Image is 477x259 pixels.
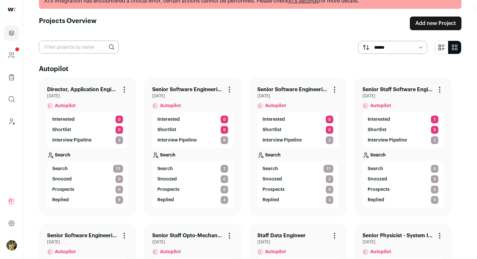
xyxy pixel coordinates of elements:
[226,232,233,240] button: Project Actions
[52,127,71,133] p: Shortlist
[368,126,438,134] a: Shortlist 5
[326,126,333,134] span: 0
[116,175,123,183] span: 0
[263,166,278,172] span: Search
[6,240,17,251] img: 6689865-medium_jpg
[263,186,285,193] p: Prospects
[431,196,438,204] span: 9
[221,175,228,183] span: 0
[39,17,97,30] h1: Projects Overview
[431,136,438,144] span: 2
[55,103,76,109] span: Autopilot
[120,232,128,240] button: Project Actions
[370,103,391,109] span: Autopilot
[368,186,438,193] a: Prospects 5
[55,249,76,255] span: Autopilot
[157,186,228,193] a: Prospects 0
[152,232,223,240] a: Senior Staff Opto-Mechanical Engineer
[226,86,233,93] button: Project Actions
[368,166,383,172] span: Search
[362,93,444,99] span: [DATE]
[265,249,286,255] span: Autopilot
[6,240,17,251] button: Open dropdown
[157,127,176,133] p: Shortlist
[326,186,333,193] span: 0
[362,148,444,161] a: Search
[52,176,72,182] p: Snoozed
[326,196,333,204] span: 3
[263,137,302,143] p: Interview Pipeline
[52,186,123,193] a: Prospects 0
[368,116,390,123] p: Interested
[116,186,123,193] span: 0
[157,116,180,123] p: Interested
[370,249,391,255] span: Autopilot
[324,165,333,173] span: 11
[331,232,338,240] button: Project Actions
[265,152,281,158] p: Search
[120,86,128,93] button: Project Actions
[257,86,328,93] a: Senior Software Engineering Manager, Runtime
[368,165,438,173] a: Search 0
[157,176,177,182] p: Snoozed
[410,17,461,30] a: Add new Project
[362,245,444,258] a: Autopilot
[221,136,228,144] span: 6
[152,240,233,245] span: [DATE]
[431,186,438,193] span: 5
[39,41,119,54] input: Filter projects by name
[52,126,123,134] a: Shortlist 0
[113,165,123,173] span: 71
[221,196,228,204] span: 4
[116,136,123,144] span: 3
[157,126,228,134] a: Shortlist 0
[263,176,282,182] p: Snoozed
[160,152,176,158] p: Search
[362,232,433,240] a: Senior Physicist - System Integration & Performance
[47,240,128,245] span: [DATE]
[157,166,173,172] span: Search
[4,47,19,63] a: Company and ATS Settings
[263,127,281,133] p: Shortlist
[39,65,461,74] h2: Autopilot
[436,86,444,93] button: Project Actions
[431,175,438,183] span: 0
[52,165,123,173] a: Search 71
[326,175,333,183] span: 2
[263,126,333,134] a: Shortlist 0
[431,126,438,134] span: 5
[52,116,123,123] a: Interested 0
[221,165,228,173] span: 7
[152,245,233,258] a: Autopilot
[55,152,70,158] p: Search
[257,245,338,258] a: Autopilot
[263,196,333,204] a: Replied 3
[4,25,19,41] a: Projects
[257,232,306,240] a: Staff Data Engineer
[157,165,228,173] a: Search 7
[257,148,338,161] a: Search
[331,86,338,93] button: Project Actions
[368,116,438,123] a: Interested 1
[116,116,123,123] span: 0
[152,86,223,93] a: Senior Software Engineering Manager, Data Platform
[257,240,338,245] span: [DATE]
[157,196,228,204] a: Replied 4
[157,175,228,183] a: Snoozed 0
[263,116,333,123] a: Interested 0
[52,137,92,143] p: Interview Pipeline
[368,186,390,193] p: Prospects
[116,126,123,134] span: 0
[368,176,387,182] p: Snoozed
[157,186,179,193] p: Prospects
[52,136,123,144] a: Interview Pipeline 3
[8,8,15,11] img: wellfound-shorthand-0d5821cbd27db2630d0214b213865d53afaa358527fdda9d0ea32b1df1b89c2c.svg
[157,116,228,123] a: Interested 0
[152,148,233,161] a: Search
[368,127,386,133] p: Shortlist
[221,126,228,134] span: 0
[326,136,333,144] span: 2
[431,165,438,173] span: 0
[157,136,228,144] a: Interview Pipeline 6
[431,116,438,123] span: 1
